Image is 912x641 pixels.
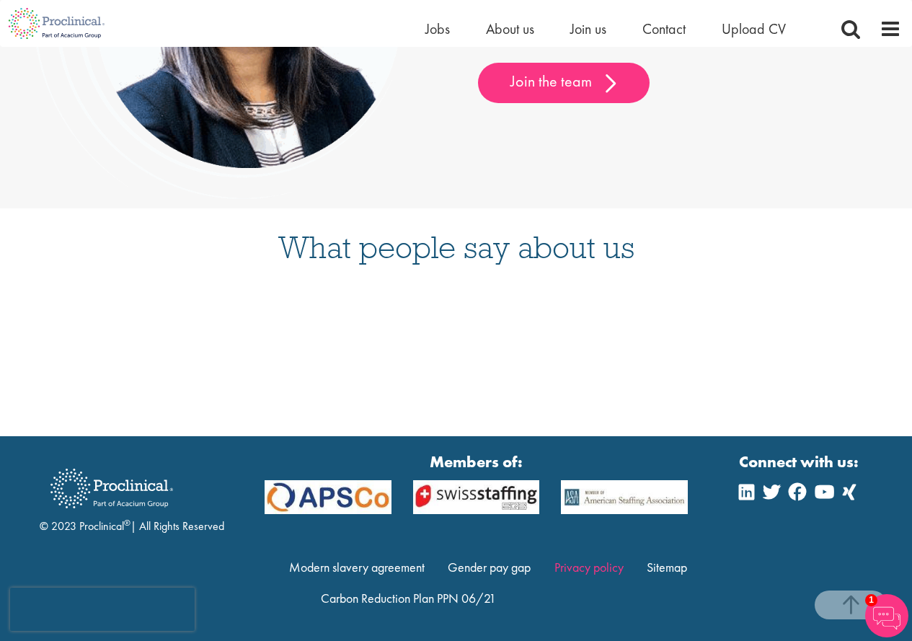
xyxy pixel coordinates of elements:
strong: Connect with us: [739,451,862,473]
a: Upload CV [722,19,786,38]
a: Jobs [425,19,450,38]
img: APSCo [254,480,402,514]
img: APSCo [550,480,699,514]
img: Chatbot [865,594,908,637]
a: Contact [642,19,686,38]
div: © 2023 Proclinical | All Rights Reserved [40,458,224,535]
iframe: reCAPTCHA [10,588,195,631]
a: Gender pay gap [448,559,531,575]
a: Join the team [478,63,650,103]
a: About us [486,19,534,38]
span: 1 [865,594,877,606]
a: Sitemap [647,559,687,575]
strong: Members of: [265,451,689,473]
sup: ® [124,517,130,529]
img: Proclinical Recruitment [40,459,184,518]
a: Modern slavery agreement [289,559,425,575]
a: Carbon Reduction Plan PPN 06/21 [321,590,496,606]
a: Join us [570,19,606,38]
a: Privacy policy [554,559,624,575]
img: APSCo [402,480,551,514]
